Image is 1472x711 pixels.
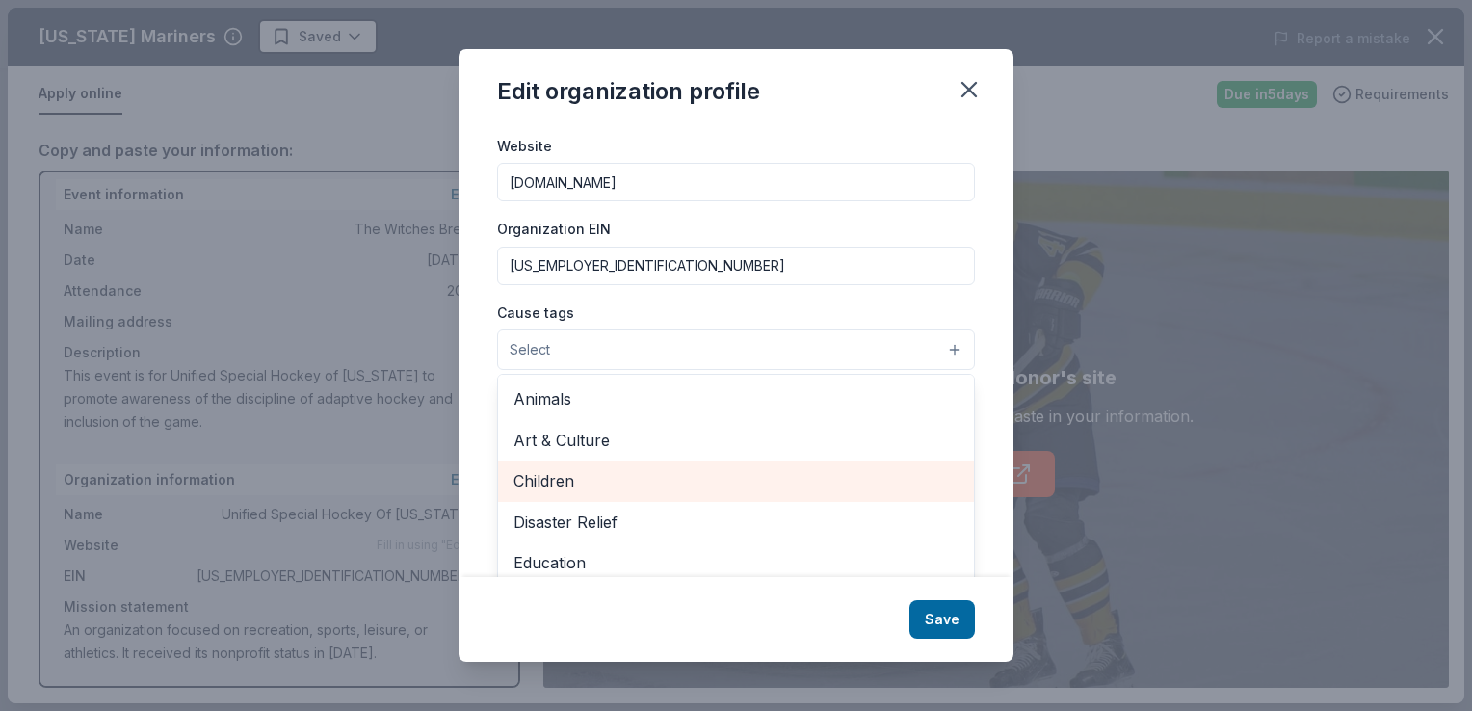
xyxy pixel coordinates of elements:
span: Disaster Relief [513,510,959,535]
span: Children [513,468,959,493]
span: Art & Culture [513,428,959,453]
span: Select [510,338,550,361]
button: Select [497,329,975,370]
span: Animals [513,386,959,411]
div: Select [497,374,975,605]
span: Education [513,550,959,575]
